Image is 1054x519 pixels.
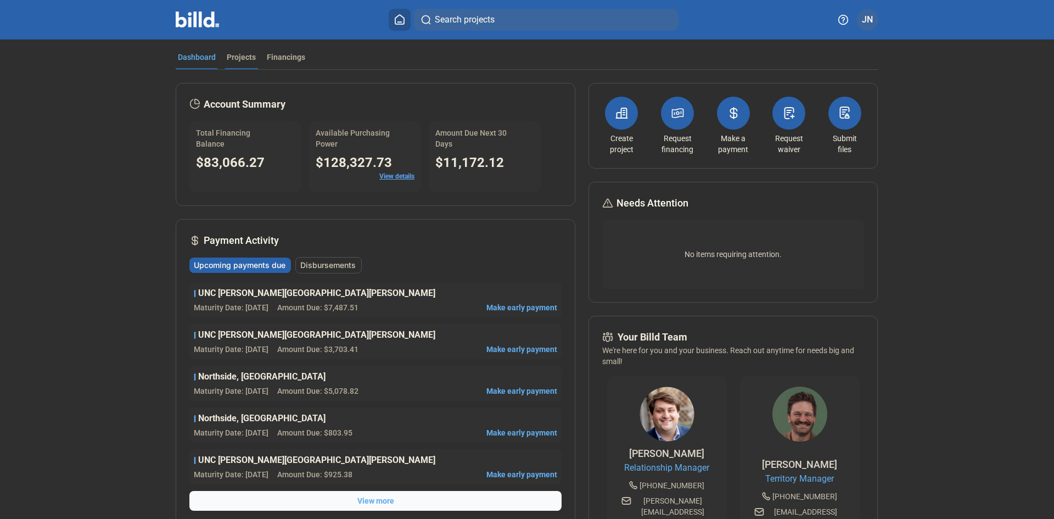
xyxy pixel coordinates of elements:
[629,448,704,459] span: [PERSON_NAME]
[772,387,827,442] img: Territory Manager
[640,387,694,442] img: Relationship Manager
[486,386,557,397] span: Make early payment
[194,302,268,313] span: Maturity Date: [DATE]
[616,196,688,211] span: Needs Attention
[198,370,326,383] span: Northside, [GEOGRAPHIC_DATA]
[862,13,873,26] span: JN
[267,52,305,63] div: Financings
[277,344,358,355] span: Amount Due: $3,703.41
[277,302,358,313] span: Amount Due: $7,487.51
[277,469,352,480] span: Amount Due: $925.38
[277,427,352,438] span: Amount Due: $803.95
[194,469,268,480] span: Maturity Date: [DATE]
[198,328,435,342] span: UNC [PERSON_NAME][GEOGRAPHIC_DATA][PERSON_NAME]
[198,454,435,467] span: UNC [PERSON_NAME][GEOGRAPHIC_DATA][PERSON_NAME]
[765,472,834,485] span: Territory Manager
[486,469,557,480] span: Make early payment
[770,133,808,155] a: Request waiver
[204,97,285,112] span: Account Summary
[618,330,687,345] span: Your Billd Team
[435,155,504,170] span: $11,172.12
[227,52,256,63] div: Projects
[277,386,358,397] span: Amount Due: $5,078.82
[198,287,435,300] span: UNC [PERSON_NAME][GEOGRAPHIC_DATA][PERSON_NAME]
[602,346,854,366] span: We're here for you and your business. Reach out anytime for needs big and small!
[196,129,250,148] span: Total Financing Balance
[624,461,709,475] span: Relationship Manager
[714,133,753,155] a: Make a payment
[178,52,216,63] div: Dashboard
[194,344,268,355] span: Maturity Date: [DATE]
[772,491,837,502] span: [PHONE_NUMBER]
[658,133,697,155] a: Request financing
[316,129,390,148] span: Available Purchasing Power
[204,233,279,248] span: Payment Activity
[762,459,837,470] span: [PERSON_NAME]
[435,13,495,26] span: Search projects
[826,133,864,155] a: Submit files
[486,344,557,355] span: Make early payment
[194,260,285,271] span: Upcoming payments due
[176,12,219,27] img: Billd Company Logo
[316,155,392,170] span: $128,327.73
[198,412,326,425] span: Northside, [GEOGRAPHIC_DATA]
[486,427,557,438] span: Make early payment
[602,133,641,155] a: Create project
[194,386,268,397] span: Maturity Date: [DATE]
[196,155,265,170] span: $83,066.27
[379,172,414,180] a: View details
[640,480,704,491] span: [PHONE_NUMBER]
[300,260,356,271] span: Disbursements
[486,302,557,313] span: Make early payment
[435,129,507,148] span: Amount Due Next 30 Days
[607,249,859,260] span: No items requiring attention.
[357,495,394,506] span: View more
[194,427,268,438] span: Maturity Date: [DATE]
